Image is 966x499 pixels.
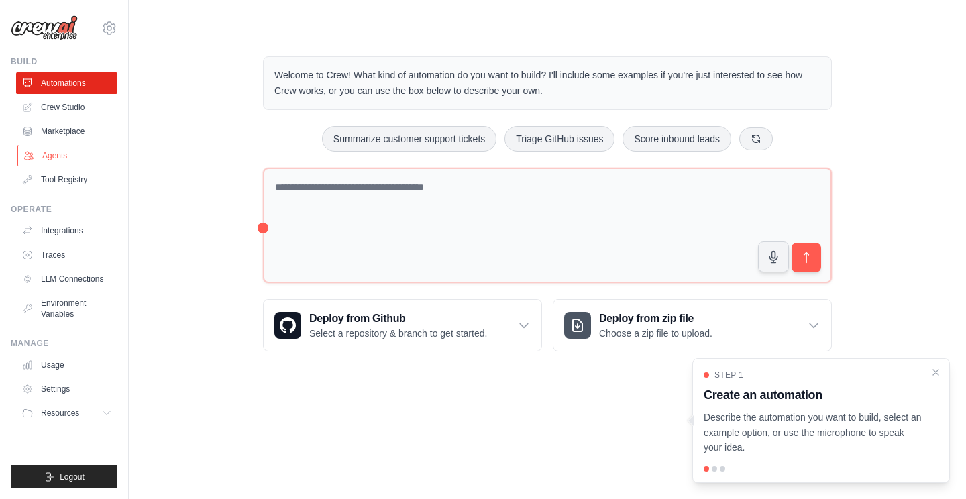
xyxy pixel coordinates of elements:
a: Marketplace [16,121,117,142]
a: Agents [17,145,119,166]
div: Operate [11,204,117,215]
a: Crew Studio [16,97,117,118]
button: Resources [16,402,117,424]
iframe: Chat Widget [899,435,966,499]
a: Environment Variables [16,292,117,325]
a: Automations [16,72,117,94]
p: Select a repository & branch to get started. [309,327,487,340]
h3: Deploy from Github [309,311,487,327]
a: Tool Registry [16,169,117,190]
span: Step 1 [714,370,743,380]
button: Summarize customer support tickets [322,126,496,152]
div: Manage [11,338,117,349]
button: Score inbound leads [623,126,731,152]
p: Describe the automation you want to build, select an example option, or use the microphone to spe... [704,410,922,455]
a: Usage [16,354,117,376]
div: Build [11,56,117,67]
a: Integrations [16,220,117,241]
span: Resources [41,408,79,419]
a: Settings [16,378,117,400]
p: Choose a zip file to upload. [599,327,712,340]
img: Logo [11,15,78,41]
button: Close walkthrough [930,367,941,378]
button: Triage GitHub issues [504,126,614,152]
h3: Create an automation [704,386,922,404]
h3: Deploy from zip file [599,311,712,327]
span: Logout [60,472,85,482]
a: Traces [16,244,117,266]
a: LLM Connections [16,268,117,290]
p: Welcome to Crew! What kind of automation do you want to build? I'll include some examples if you'... [274,68,820,99]
button: Logout [11,465,117,488]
